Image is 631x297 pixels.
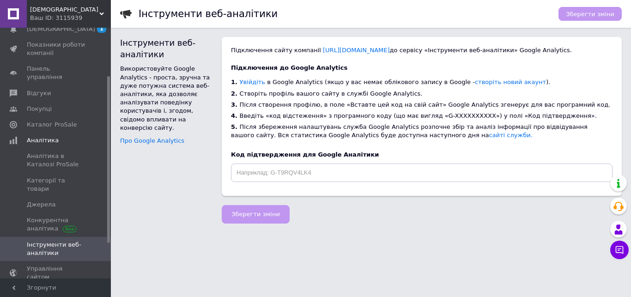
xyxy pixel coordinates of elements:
span: Категорії та товари [27,176,85,193]
li: Після створення профілю, в поле «Вставте цей код на свій сайт» Google Analytics згенерує для вас ... [231,99,613,110]
span: Конкурентна аналітика [27,216,85,233]
div: Інструменти веб-аналітики [120,37,212,60]
span: Аналітика в Каталозі ProSale [27,152,85,169]
span: Управління сайтом [27,265,85,281]
a: Увійдіть [240,79,265,85]
span: Код підтвердження для Google Аналітики [231,151,613,159]
li: Створіть профіль вашого сайту в службі Google Analytics. [231,88,613,99]
div: Ваш ID: 3115939 [30,14,111,22]
span: Відгуки [27,89,51,97]
span: Джерела [27,200,55,209]
h1: Інструменти веб-аналітики [139,8,278,19]
a: створіть новий акаунт [475,79,546,85]
a: [URL][DOMAIN_NAME] [323,47,390,54]
a: сайті служби. [489,132,532,139]
button: Чат з покупцем [610,241,629,259]
span: 1 [97,25,106,33]
div: Підключення до Google Analytics [231,64,613,72]
span: Покупці [27,105,52,113]
li: Після збереження налаштувань служба Google Analytics розпочне збір та аналіз інформації про відві... [231,121,613,141]
li: в Google Analytics (якщо у вас немає облікового запису в Google - ). [231,77,613,88]
span: Інструменти веб-аналітики [27,241,85,257]
a: Про Google Analytics [120,137,184,144]
span: Показники роботи компанії [27,41,85,57]
span: АДПАРТС [30,6,99,14]
span: Панель управління [27,65,85,81]
span: Аналітика [27,136,59,145]
li: Введіть «код відстеження» з програмного коду (що має вигляд «G-XXXXXXXXXX») у полі «Код підтвердж... [231,110,613,121]
div: Використовуйте Google Analytics - проста, зручна та дуже потужна система веб-аналітики, яка дозво... [120,65,212,132]
span: [DEMOGRAPHIC_DATA] [27,25,95,33]
span: Каталог ProSale [27,121,77,129]
div: Підключення сайту компанії до сервісу «Інструменти веб-аналітики» Google Analytics. [231,46,613,55]
input: Наприклад: G-T9RQV4LK4 [231,164,613,182]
